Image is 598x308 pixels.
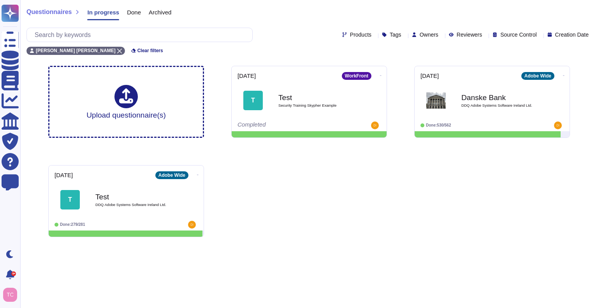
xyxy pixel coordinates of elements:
span: In progress [87,9,119,15]
span: [PERSON_NAME] [PERSON_NAME] [36,48,116,53]
img: user [188,221,196,229]
img: user [3,288,17,302]
span: Questionnaires [26,9,72,15]
button: user [2,286,23,303]
span: Archived [149,9,171,15]
span: Done [127,9,141,15]
b: Test [278,94,356,101]
span: [DATE] [420,73,439,79]
span: Products [350,32,371,37]
span: Owners [420,32,438,37]
div: WorkFront [342,72,371,80]
b: Test [95,193,173,201]
span: Security Training Skypher Example [278,104,356,107]
div: T [243,91,263,110]
b: Danske Bank [461,94,539,101]
span: Clear filters [137,48,163,53]
span: DDQ Adobe Systems Software Ireland Ltd. [461,104,539,107]
span: Done: 279/281 [60,222,85,227]
div: Completed [237,121,333,129]
div: Upload questionnaire(s) [86,85,166,119]
span: DDQ Adobe Systems Software Ireland Ltd. [95,203,173,207]
span: Creation Date [555,32,589,37]
div: Adobe Wide [521,72,554,80]
div: Adobe Wide [155,171,188,179]
span: Reviewers [457,32,482,37]
span: Source Control [500,32,536,37]
input: Search by keywords [31,28,252,42]
img: user [371,121,379,129]
span: [DATE] [237,73,256,79]
span: Done: 530/562 [426,123,451,127]
img: user [554,121,562,129]
span: Tags [390,32,401,37]
img: Logo [426,91,446,110]
div: T [60,190,80,209]
div: 9+ [11,271,16,276]
span: [DATE] [55,172,73,178]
